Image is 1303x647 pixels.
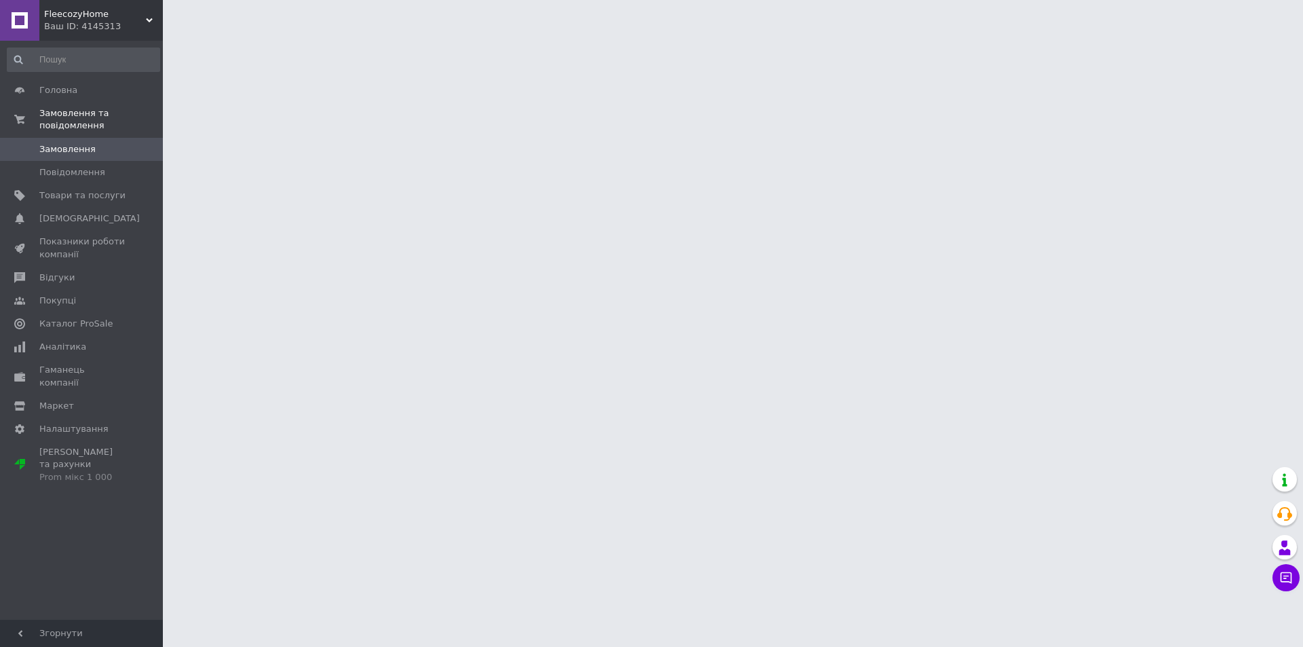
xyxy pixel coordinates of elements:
div: Ваш ID: 4145313 [44,20,163,33]
input: Пошук [7,48,160,72]
span: Головна [39,84,77,96]
span: Покупці [39,295,76,307]
span: Відгуки [39,272,75,284]
span: Аналітика [39,341,86,353]
span: Товари та послуги [39,189,126,202]
span: Налаштування [39,423,109,435]
span: [DEMOGRAPHIC_DATA] [39,212,140,225]
span: Повідомлення [39,166,105,179]
span: Показники роботи компанії [39,236,126,260]
span: Замовлення [39,143,96,155]
span: FleecozyHome [44,8,146,20]
button: Чат з покупцем [1272,564,1300,591]
span: Каталог ProSale [39,318,113,330]
span: [PERSON_NAME] та рахунки [39,446,126,483]
span: Маркет [39,400,74,412]
span: Гаманець компанії [39,364,126,388]
span: Замовлення та повідомлення [39,107,163,132]
div: Prom мікс 1 000 [39,471,126,483]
